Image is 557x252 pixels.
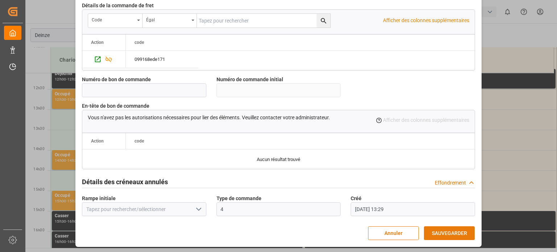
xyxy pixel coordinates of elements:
[88,115,330,120] font: Vous n'avez pas les autorisations nécessaires pour lier des éléments. Veuillez contacter votre ad...
[143,14,197,28] button: ouvrir le menu
[91,139,104,144] font: Action
[82,202,206,216] input: Tapez pour rechercher/sélectionner
[88,14,143,28] button: ouvrir le menu
[193,204,203,215] button: ouvrir le menu
[135,40,144,45] font: code
[424,226,475,240] button: SAUVEGARDER
[135,57,165,62] font: 099168ede171
[135,139,144,144] font: code
[317,14,330,28] button: bouton de recherche
[82,51,126,68] div: Appuyez sur ESPACE pour sélectionner cette ligne.
[91,40,104,45] font: Action
[82,103,149,109] font: En-tête de bon de commande
[82,77,151,82] font: Numéro de bon de commande
[383,17,469,23] font: Afficher des colonnes supplémentaires
[126,51,198,68] div: Appuyez sur ESPACE pour sélectionner cette ligne.
[384,230,403,236] font: Annuler
[82,195,116,201] font: Rampe initiale
[435,180,466,186] font: Effondrement
[216,195,261,201] font: Type de commande
[351,195,362,201] font: Créé
[197,14,330,28] input: Tapez pour rechercher
[146,17,155,22] font: Égal
[82,3,154,8] font: Détails de la commande de fret
[92,17,102,22] font: code
[432,230,467,236] font: SAUVEGARDER
[368,226,419,240] button: Annuler
[216,77,283,82] font: Numéro de commande initial
[82,178,168,186] font: Détails des créneaux annulés
[351,202,475,216] input: JJ.MM.AAAA HH:MM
